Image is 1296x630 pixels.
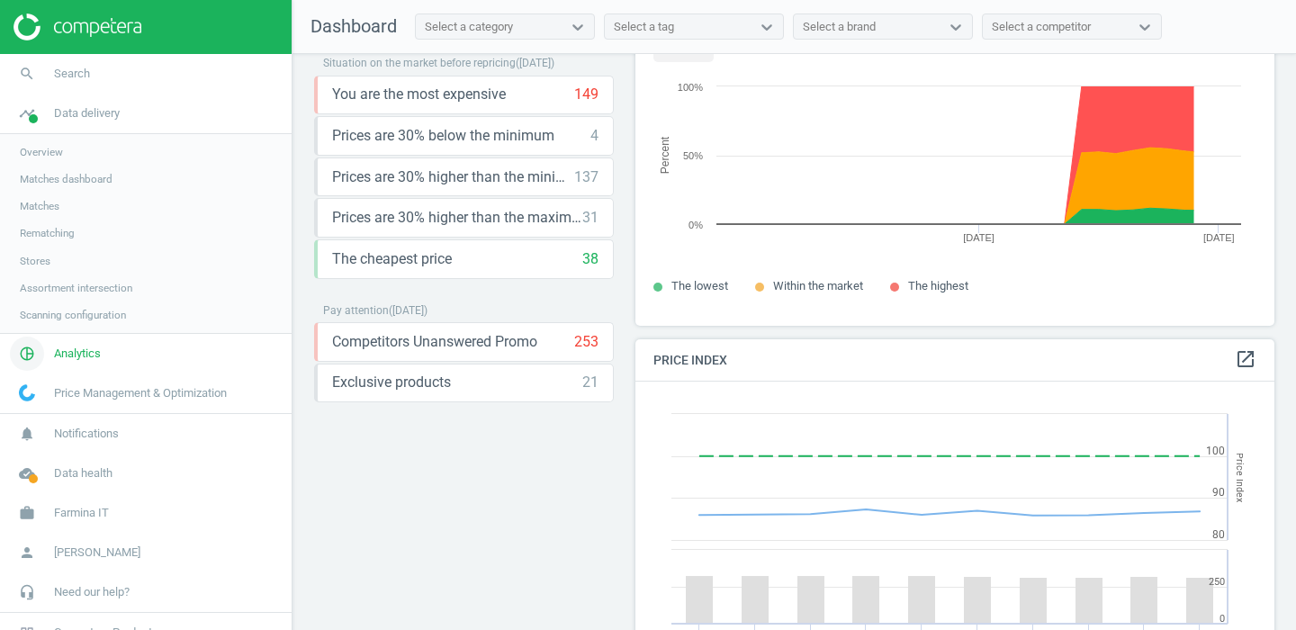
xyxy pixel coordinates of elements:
h4: Price Index [635,339,1274,382]
i: timeline [10,96,44,130]
text: 250 [1209,576,1225,588]
text: 50% [683,150,703,161]
text: 0% [688,220,703,230]
span: Prices are 30% higher than the maximal [332,208,582,228]
span: Analytics [54,346,101,362]
span: The cheapest price [332,249,452,269]
span: ( [DATE] ) [389,304,427,317]
div: 137 [574,167,598,187]
span: Data delivery [54,105,120,121]
tspan: [DATE] [963,232,994,243]
img: wGWNvw8QSZomAAAAABJRU5ErkJggg== [19,384,35,401]
span: Need our help? [54,584,130,600]
span: Matches [20,199,59,213]
span: Competitors Unanswered Promo [332,332,537,352]
span: Exclusive products [332,373,451,392]
div: Select a competitor [992,19,1091,35]
span: [PERSON_NAME] [54,544,140,561]
text: 100 [1206,445,1225,457]
span: Notifications [54,426,119,442]
text: 0 [1219,613,1225,625]
i: pie_chart_outlined [10,337,44,371]
div: 149 [574,85,598,104]
span: Data health [54,465,112,481]
span: Farmina IT [54,505,109,521]
span: You are the most expensive [332,85,506,104]
span: Scanning configuration [20,308,126,322]
i: headset_mic [10,575,44,609]
span: Situation on the market before repricing [323,57,516,69]
span: The lowest [671,279,728,292]
span: Assortment intersection [20,281,132,295]
tspan: Percent [659,136,671,174]
img: ajHJNr6hYgQAAAAASUVORK5CYII= [13,13,141,40]
tspan: [DATE] [1203,232,1235,243]
span: Prices are 30% below the minimum [332,126,554,146]
i: open_in_new [1235,348,1256,370]
span: The highest [908,279,968,292]
span: Search [54,66,90,82]
i: person [10,535,44,570]
i: notifications [10,417,44,451]
span: Within the market [773,279,863,292]
i: search [10,57,44,91]
div: 4 [590,126,598,146]
span: Matches dashboard [20,172,112,186]
span: Rematching [20,226,75,240]
span: Dashboard [310,15,397,37]
text: 80 [1212,528,1225,541]
div: Select a category [425,19,513,35]
div: 31 [582,208,598,228]
tspan: Price Index [1234,453,1246,502]
i: cloud_done [10,456,44,490]
text: 100% [678,82,703,93]
span: ( [DATE] ) [516,57,554,69]
a: open_in_new [1235,348,1256,372]
text: 90 [1212,486,1225,499]
div: Select a brand [803,19,876,35]
div: 253 [574,332,598,352]
div: Select a tag [614,19,674,35]
span: Prices are 30% higher than the minimum [332,167,574,187]
span: Price Management & Optimization [54,385,227,401]
div: 38 [582,249,598,269]
i: work [10,496,44,530]
span: Overview [20,145,63,159]
div: 21 [582,373,598,392]
span: Pay attention [323,304,389,317]
span: Stores [20,254,50,268]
